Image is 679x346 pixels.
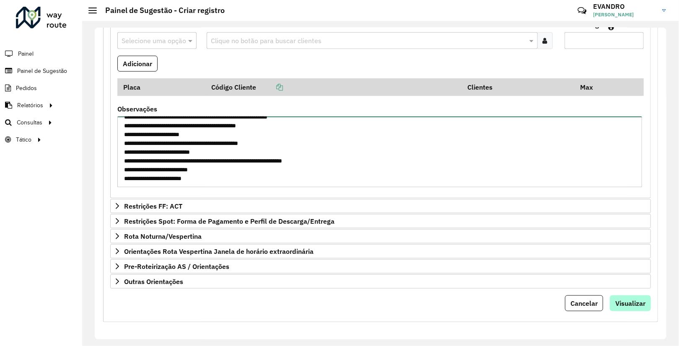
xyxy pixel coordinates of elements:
[110,18,651,199] div: Mapas Sugeridos: Placa-Cliente
[110,259,651,274] a: Pre-Roteirização AS / Orientações
[593,11,656,18] span: [PERSON_NAME]
[117,56,158,72] button: Adicionar
[615,299,645,307] span: Visualizar
[124,263,229,270] span: Pre-Roteirização AS / Orientações
[110,244,651,258] a: Orientações Rota Vespertina Janela de horário extraordinária
[18,49,34,58] span: Painel
[17,67,67,75] span: Painel de Sugestão
[124,278,183,285] span: Outras Orientações
[97,6,225,15] h2: Painel de Sugestão - Criar registro
[610,295,651,311] button: Visualizar
[573,2,591,20] a: Contato Rápido
[124,248,314,255] span: Orientações Rota Vespertina Janela de horário extraordinária
[110,274,651,289] a: Outras Orientações
[565,295,603,311] button: Cancelar
[570,299,598,307] span: Cancelar
[17,101,43,110] span: Relatórios
[462,78,575,96] th: Clientes
[124,203,182,209] span: Restrições FF: ACT
[16,135,31,144] span: Tático
[17,118,42,127] span: Consultas
[110,229,651,243] a: Rota Noturna/Vespertina
[16,84,37,93] span: Pedidos
[124,218,334,225] span: Restrições Spot: Forma de Pagamento e Perfil de Descarga/Entrega
[117,78,206,96] th: Placa
[256,83,283,91] a: Copiar
[575,78,608,96] th: Max
[110,214,651,228] a: Restrições Spot: Forma de Pagamento e Perfil de Descarga/Entrega
[117,104,157,114] label: Observações
[206,78,462,96] th: Código Cliente
[110,199,651,213] a: Restrições FF: ACT
[124,233,202,240] span: Rota Noturna/Vespertina
[593,3,656,10] h3: EVANDRO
